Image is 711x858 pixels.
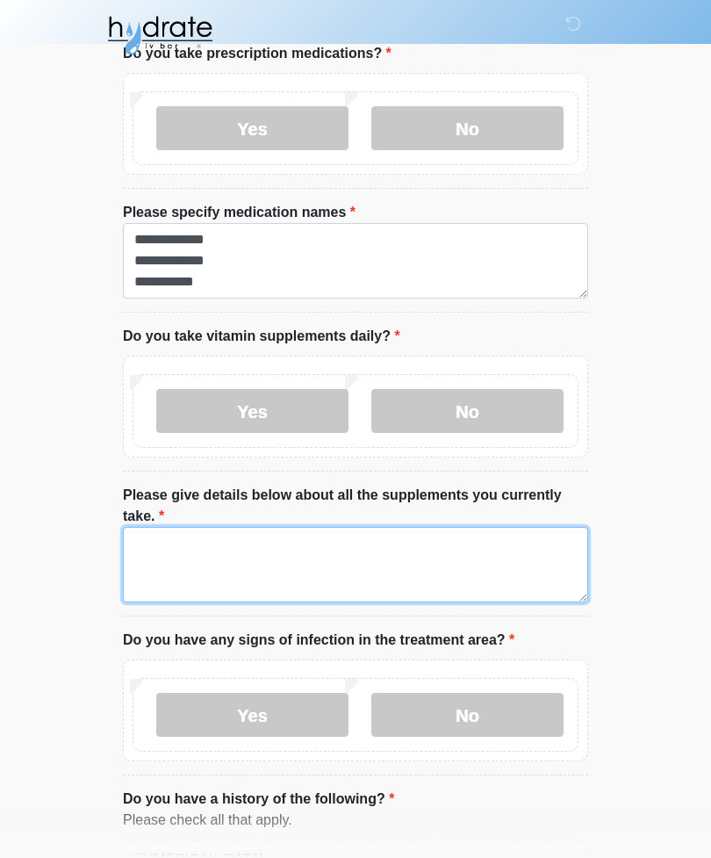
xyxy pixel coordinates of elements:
label: Do you have a history of the following? [123,789,394,810]
div: Please check all that apply. [123,810,588,831]
label: Yes [156,106,348,150]
label: Yes [156,389,348,433]
label: Please give details below about all the supplements you currently take. [123,485,588,527]
label: No [371,693,564,737]
label: No [371,106,564,150]
label: Yes [156,693,348,737]
label: Do you take vitamin supplements daily? [123,326,400,347]
label: Please specify medication names [123,202,355,223]
img: Hydrate IV Bar - Fort Collins Logo [105,13,214,57]
label: Do you have any signs of infection in the treatment area? [123,630,514,651]
label: No [371,389,564,433]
